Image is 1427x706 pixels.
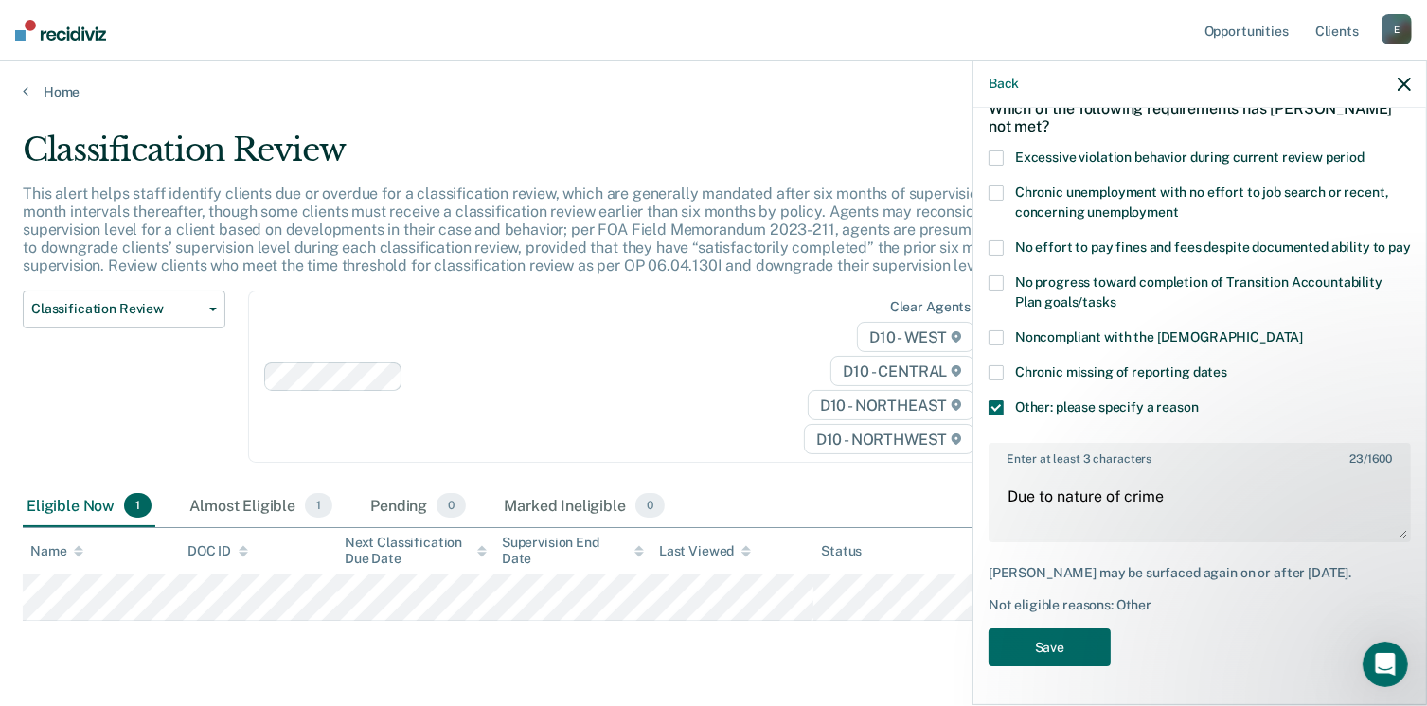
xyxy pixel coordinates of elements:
[23,185,1080,275] p: This alert helps staff identify clients due or overdue for a classification review, which are gen...
[990,445,1409,466] label: Enter at least 3 characters
[1015,185,1389,220] span: Chronic unemployment with no effort to job search or recent, concerning unemployment
[857,322,974,352] span: D10 - WEST
[808,390,974,420] span: D10 - NORTHEAST
[23,83,1404,100] a: Home
[1015,274,1382,309] span: No progress toward completion of Transition Accountability Plan goals/tasks
[186,485,336,527] div: Almost Eligible
[366,485,470,527] div: Pending
[31,301,202,317] span: Classification Review
[15,20,106,41] img: Recidiviz
[890,299,971,315] div: Clear agents
[23,485,155,527] div: Eligible Now
[659,543,751,559] div: Last Viewed
[1349,452,1392,466] span: / 1600
[804,424,974,454] span: D10 - NORTHWEST
[1015,399,1199,415] span: Other: please specify a reason
[500,485,669,527] div: Marked Ineligible
[1015,239,1411,255] span: No effort to pay fines and fees despite documented ability to pay
[830,356,974,386] span: D10 - CENTRAL
[989,628,1111,667] button: Save
[1015,150,1365,165] span: Excessive violation behavior during current review period
[1363,642,1408,687] iframe: Intercom live chat
[635,493,665,518] span: 0
[437,493,466,518] span: 0
[1382,14,1412,44] div: E
[23,131,1093,185] div: Classification Review
[502,535,644,567] div: Supervision End Date
[124,493,152,518] span: 1
[30,543,83,559] div: Name
[345,535,487,567] div: Next Classification Due Date
[989,597,1411,613] div: Not eligible reasons: Other
[990,470,1409,540] textarea: Due to nature of crime
[187,543,248,559] div: DOC ID
[821,543,862,559] div: Status
[989,565,1411,581] div: [PERSON_NAME] may be surfaced again on or after [DATE].
[1015,329,1303,344] span: Noncompliant with the [DEMOGRAPHIC_DATA]
[305,493,332,518] span: 1
[989,84,1411,150] div: Which of the following requirements has [PERSON_NAME] not met?
[1015,364,1227,379] span: Chronic missing of reporting dates
[1349,452,1364,466] span: 23
[989,76,1019,92] button: Back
